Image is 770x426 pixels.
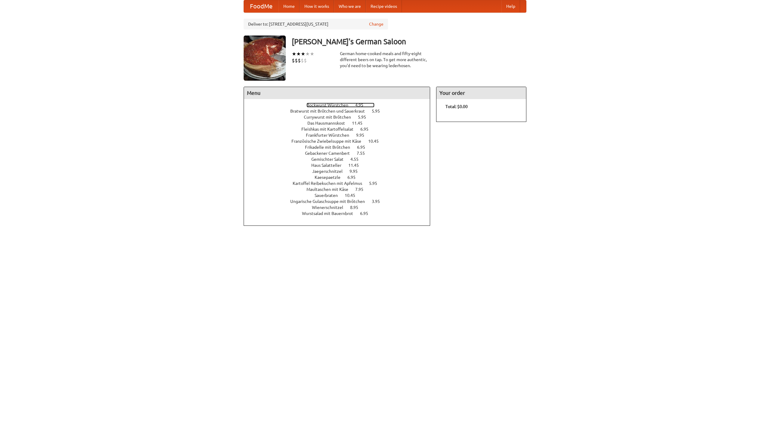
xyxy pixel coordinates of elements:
[300,0,334,12] a: How it works
[304,115,377,120] a: Currywurst mit Brötchen 5.95
[293,181,388,186] a: Kartoffel Reibekuchen mit Apfelmus 5.95
[244,36,286,81] img: angular.jpg
[312,205,349,210] span: Wienerschnitzel
[292,36,526,48] h3: [PERSON_NAME]'s German Saloon
[360,211,374,216] span: 6.95
[340,51,430,69] div: German home-cooked meals and fifty-eight different beers on tap. To get more authentic, you'd nee...
[369,181,383,186] span: 5.95
[345,193,361,198] span: 10.45
[307,121,351,126] span: Das Hausmannskost
[372,199,386,204] span: 3.95
[368,139,385,144] span: 10.45
[306,133,355,138] span: Frankfurter Würstchen
[307,121,374,126] a: Das Hausmannskost 11.45
[350,169,364,174] span: 9.95
[310,51,314,57] li: ★
[445,104,468,109] b: Total: $0.00
[311,157,350,162] span: Gemischter Salat
[301,51,305,57] li: ★
[292,57,295,64] li: $
[304,57,307,64] li: $
[366,0,402,12] a: Recipe videos
[355,187,369,192] span: 7.95
[244,0,279,12] a: FoodMe
[291,139,390,144] a: Französische Zwiebelsuppe mit Käse 10.45
[305,51,310,57] li: ★
[350,205,364,210] span: 8.95
[305,151,376,156] a: Gebackener Camenbert 7.55
[301,127,380,132] a: Fleishkas mit Kartoffelsalat 6.95
[347,175,362,180] span: 6.95
[290,199,371,204] span: Ungarische Gulaschsuppe mit Brötchen
[301,127,359,132] span: Fleishkas mit Kartoffelsalat
[305,145,376,150] a: Frikadelle mit Brötchen 6.95
[302,211,379,216] a: Wurstsalad mit Bauernbrot 6.95
[292,51,296,57] li: ★
[290,109,391,113] a: Bratwurst mit Brötchen und Sauerkraut 5.95
[306,187,354,192] span: Maultaschen mit Käse
[301,57,304,64] li: $
[355,103,369,107] span: 4.95
[293,181,368,186] span: Kartoffel Reibekuchen mit Apfelmus
[311,157,370,162] a: Gemischter Salat 4.55
[305,151,356,156] span: Gebackener Camenbert
[302,211,359,216] span: Wurstsalad mit Bauernbrot
[358,115,372,120] span: 5.95
[315,193,366,198] a: Sauerbraten 10.45
[352,121,368,126] span: 11.45
[357,145,371,150] span: 6.95
[311,163,347,168] span: Haus Salatteller
[244,87,430,99] h4: Menu
[315,193,344,198] span: Sauerbraten
[348,163,365,168] span: 11.45
[501,0,520,12] a: Help
[334,0,366,12] a: Who we are
[315,175,367,180] a: Kaesepaetzle 6.95
[360,127,374,132] span: 6.95
[290,199,391,204] a: Ungarische Gulaschsuppe mit Brötchen 3.95
[312,169,369,174] a: Jaegerschnitzel 9.95
[369,21,383,27] a: Change
[290,109,371,113] span: Bratwurst mit Brötchen und Sauerkraut
[306,103,354,107] span: Bockwurst Würstchen
[279,0,300,12] a: Home
[306,103,374,107] a: Bockwurst Würstchen 4.95
[295,57,298,64] li: $
[306,133,375,138] a: Frankfurter Würstchen 9.95
[244,19,388,30] div: Deliver to: [STREET_ADDRESS][US_STATE]
[357,151,371,156] span: 7.55
[372,109,386,113] span: 5.95
[306,187,374,192] a: Maultaschen mit Käse 7.95
[436,87,526,99] h4: Your order
[291,139,367,144] span: Französische Zwiebelsuppe mit Käse
[312,169,349,174] span: Jaegerschnitzel
[356,133,370,138] span: 9.95
[304,115,357,120] span: Currywurst mit Brötchen
[305,145,356,150] span: Frikadelle mit Brötchen
[312,205,369,210] a: Wienerschnitzel 8.95
[298,57,301,64] li: $
[350,157,365,162] span: 4.55
[315,175,346,180] span: Kaesepaetzle
[311,163,370,168] a: Haus Salatteller 11.45
[296,51,301,57] li: ★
